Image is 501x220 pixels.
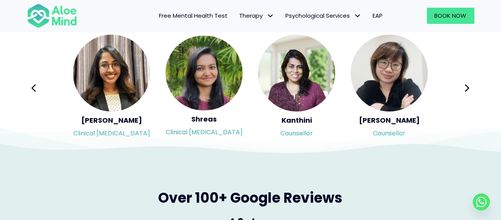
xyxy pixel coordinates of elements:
a: <h5>Kanthini</h5><p>Counsellor</p> KanthiniCounsellor [258,35,336,142]
a: <h5>Yvonne</h5><p>Counsellor</p> [PERSON_NAME]Counsellor [351,35,428,142]
div: Slide 5 of 3 [166,34,243,142]
a: EAP [367,8,389,24]
img: <h5>Anita</h5><p>Clinical Psychologist</p> [73,35,150,112]
div: Slide 6 of 3 [258,34,336,142]
span: EAP [373,12,383,20]
span: Book Now [435,12,467,20]
a: <h5>Anita</h5><p>Clinical Psychologist</p> [PERSON_NAME]Clinical [MEDICAL_DATA] [73,35,150,142]
div: Slide 4 of 3 [73,34,150,142]
a: TherapyTherapy: submenu [234,8,280,24]
h5: [PERSON_NAME] [351,115,428,125]
img: Aloe mind Logo [27,3,77,28]
span: Psychological Services: submenu [352,10,363,22]
a: Whatsapp [473,193,490,210]
span: Free Mental Health Test [159,12,228,20]
img: <h5>Yvonne</h5><p>Counsellor</p> [351,35,428,112]
span: Over 100+ Google Reviews [159,188,343,208]
h5: Kanthini [258,115,336,125]
div: Slide 7 of 3 [351,34,428,142]
nav: Menu [87,8,389,24]
h5: [PERSON_NAME] [73,115,150,125]
img: <h5>Shreas</h5><p>Clinical Psychologist</p> [166,36,243,110]
span: Therapy: submenu [265,10,276,22]
a: <h5>Shreas</h5><p>Clinical Psychologist</p> ShreasClinical [MEDICAL_DATA] [166,36,243,140]
span: Therapy [240,12,274,20]
a: Free Mental Health Test [154,8,234,24]
a: Psychological ServicesPsychological Services: submenu [280,8,367,24]
a: Book Now [427,8,474,24]
span: Psychological Services [286,12,361,20]
h5: Shreas [166,114,243,124]
img: <h5>Kanthini</h5><p>Counsellor</p> [258,35,336,112]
